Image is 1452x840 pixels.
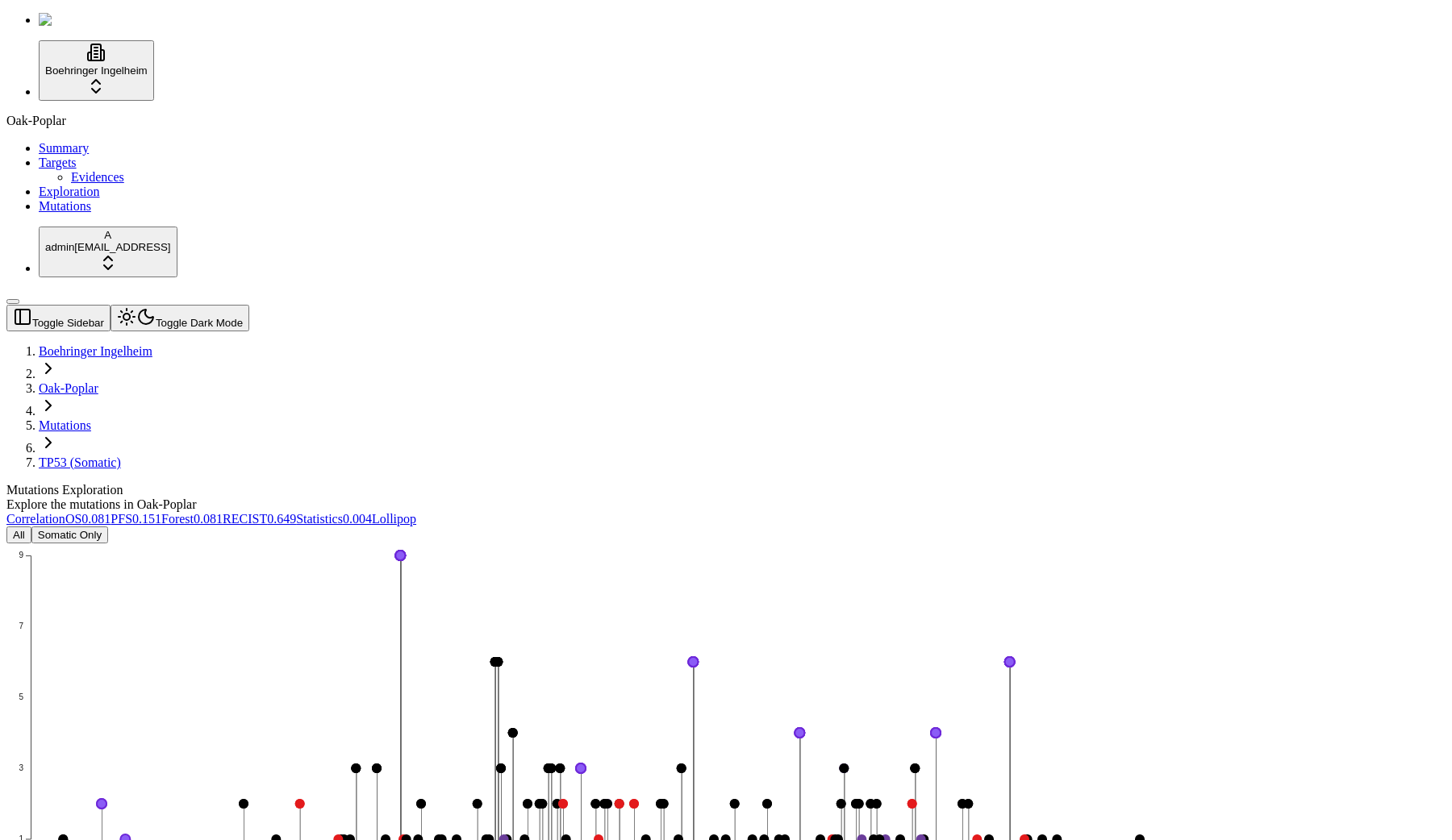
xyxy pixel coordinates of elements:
[19,551,23,559] text: 9
[6,497,1291,512] div: Explore the mutations in Oak-Poplar
[104,229,111,241] span: A
[111,512,161,526] a: PFS0.151
[6,344,1291,470] nav: breadcrumb
[39,418,91,432] a: Mutations
[39,227,177,277] button: Aadmin[EMAIL_ADDRESS]
[6,305,111,331] button: Toggle Sidebar
[39,156,77,169] a: Targets
[156,317,243,329] span: Toggle Dark Mode
[65,512,81,526] span: OS
[19,692,23,701] text: 5
[372,512,416,526] a: Lollipop
[161,512,194,526] span: Forest
[39,344,152,358] a: Boehringer Ingelheim
[6,483,1291,497] div: Mutations Exploration
[132,512,161,526] span: 0.150971730303544
[194,512,223,526] span: 0.081476909490511
[6,299,19,304] button: Toggle Sidebar
[39,199,91,213] a: Mutations
[71,170,124,184] a: Evidences
[223,512,267,526] span: RECIST
[6,512,65,526] a: Correlation
[343,512,372,526] span: 0.00391
[19,622,23,630] text: 7
[65,512,111,526] a: OS0.081
[39,185,100,198] a: Exploration
[39,141,89,155] a: Summary
[45,64,148,77] span: Boehringer Ingelheim
[111,305,249,331] button: Toggle Dark Mode
[111,512,132,526] span: PFS
[45,241,74,253] span: admin
[32,317,104,329] span: Toggle Sidebar
[39,40,154,101] button: Boehringer Ingelheim
[296,512,343,526] span: Statistics
[39,381,98,395] a: Oak-Poplar
[296,512,372,526] a: Statistics0.004
[267,512,296,526] span: 0.648792018420802
[19,763,23,772] text: 3
[81,512,111,526] span: 0.081476909490511
[31,526,108,543] button: Somatic Only
[6,527,31,541] a: All
[31,527,108,541] a: Somatic Only
[39,455,121,469] a: TP53 (Somatic)
[161,512,223,526] a: Forest0.081
[6,526,31,543] button: All
[74,241,170,253] span: [EMAIL_ADDRESS]
[39,13,101,27] img: Numenos
[223,512,296,526] a: RECIST0.649
[6,114,1446,128] div: Oak-Poplar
